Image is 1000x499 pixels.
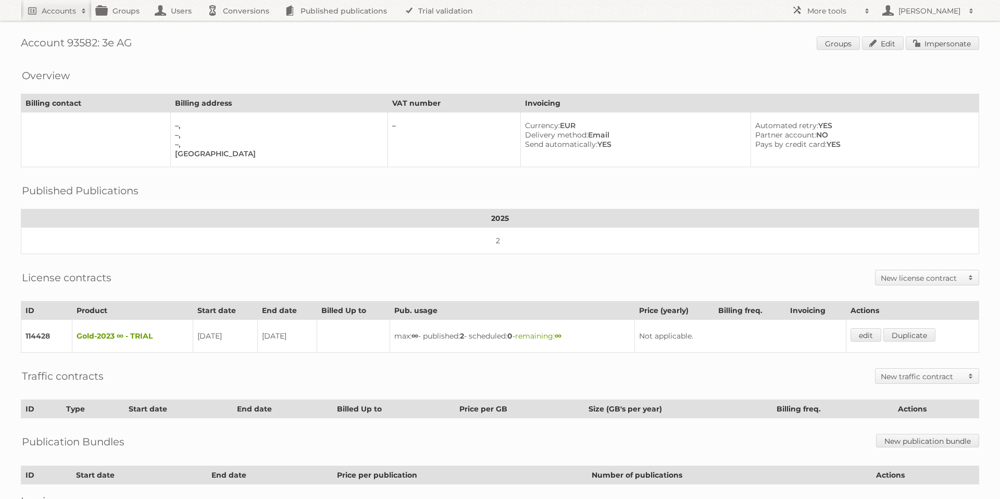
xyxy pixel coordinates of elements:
h2: Accounts [42,6,76,16]
th: ID [21,466,72,484]
div: [GEOGRAPHIC_DATA] [175,149,379,158]
h2: Overview [22,68,70,83]
th: Type [61,400,124,418]
span: Toggle [963,270,979,285]
th: Billing contact [21,94,171,113]
h2: New license contract [881,273,963,283]
td: max: - published: - scheduled: - [390,320,634,353]
span: Partner account: [755,130,816,140]
th: Actions [893,400,979,418]
span: Currency: [525,121,560,130]
th: Billed Up to [317,302,390,320]
td: – [388,113,521,167]
td: [DATE] [193,320,258,353]
th: Size (GB's per year) [584,400,772,418]
th: VAT number [388,94,521,113]
a: New traffic contract [876,369,979,383]
div: NO [755,130,970,140]
td: [DATE] [257,320,317,353]
span: Send automatically: [525,140,597,149]
h2: Published Publications [22,183,139,198]
h1: Account 93582: 3e AG [21,36,979,52]
th: ID [21,400,62,418]
th: Start date [124,400,233,418]
th: End date [233,400,333,418]
div: YES [755,121,970,130]
h2: Publication Bundles [22,434,124,450]
span: Toggle [963,369,979,383]
a: Duplicate [883,328,935,342]
th: End date [257,302,317,320]
a: New publication bundle [876,434,979,447]
th: Billing address [171,94,388,113]
strong: 0 [507,331,512,341]
h2: [PERSON_NAME] [896,6,964,16]
th: ID [21,302,72,320]
th: End date [207,466,332,484]
span: Pays by credit card: [755,140,827,149]
td: Not applicable. [634,320,846,353]
td: 114428 [21,320,72,353]
th: Start date [72,466,207,484]
th: Actions [846,302,979,320]
th: Billing freq. [714,302,786,320]
strong: 2 [460,331,464,341]
div: –, [175,130,379,140]
td: 2 [21,228,979,254]
th: Billing freq. [772,400,893,418]
th: Pub. usage [390,302,634,320]
div: –, [175,140,379,149]
a: Edit [862,36,904,50]
th: 2025 [21,209,979,228]
a: edit [851,328,881,342]
th: Price per publication [332,466,587,484]
a: New license contract [876,270,979,285]
strong: ∞ [411,331,418,341]
span: Delivery method: [525,130,588,140]
div: YES [755,140,970,149]
div: EUR [525,121,742,130]
th: Actions [872,466,979,484]
th: Number of publications [587,466,871,484]
a: Groups [817,36,860,50]
th: Price per GB [455,400,584,418]
th: Invoicing [520,94,979,113]
span: remaining: [515,331,561,341]
h2: Traffic contracts [22,368,104,384]
h2: New traffic contract [881,371,963,382]
th: Price (yearly) [634,302,714,320]
div: Email [525,130,742,140]
th: Invoicing [786,302,846,320]
strong: ∞ [555,331,561,341]
div: –, [175,121,379,130]
div: YES [525,140,742,149]
td: Gold-2023 ∞ - TRIAL [72,320,193,353]
th: Billed Up to [332,400,455,418]
th: Start date [193,302,258,320]
h2: License contracts [22,270,111,285]
h2: More tools [807,6,859,16]
th: Product [72,302,193,320]
span: Automated retry: [755,121,818,130]
a: Impersonate [906,36,979,50]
